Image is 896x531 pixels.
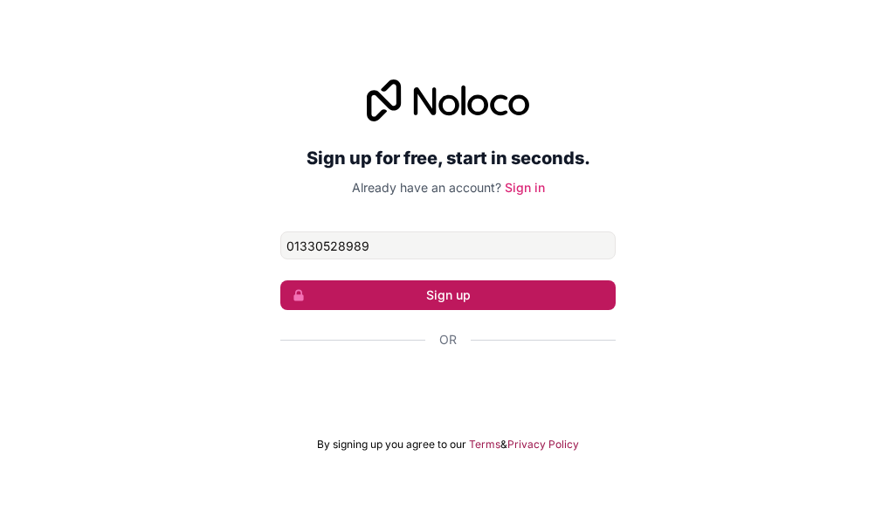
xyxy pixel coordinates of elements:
input: Email address [280,231,616,259]
h2: Sign up for free, start in seconds. [280,142,616,174]
iframe: "Google-বোতামের মাধ্যমে সাইন ইন করুন" [272,368,624,406]
span: Or [439,331,457,348]
span: & [500,438,507,452]
a: Privacy Policy [507,438,579,452]
a: Sign in [505,180,545,195]
button: Sign up [280,280,616,310]
span: Already have an account? [352,180,501,195]
span: By signing up you agree to our [317,438,466,452]
a: Terms [469,438,500,452]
